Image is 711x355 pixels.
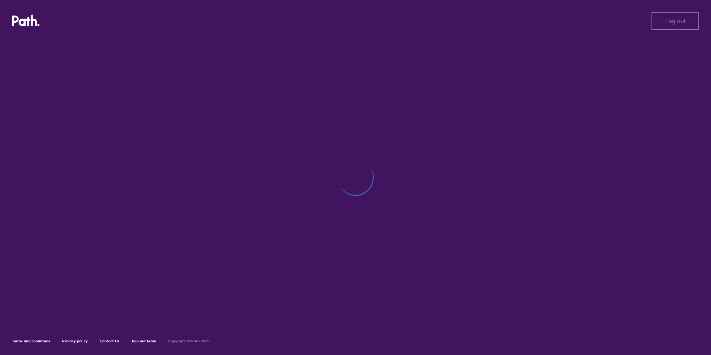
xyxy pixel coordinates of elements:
[131,339,156,343] a: Join our team
[652,12,699,30] button: Log out
[100,339,119,343] a: Contact Us
[12,339,50,343] a: Terms and conditions
[62,339,88,343] a: Privacy policy
[168,339,210,343] h6: Copyright © Path 2018
[665,17,686,24] span: Log out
